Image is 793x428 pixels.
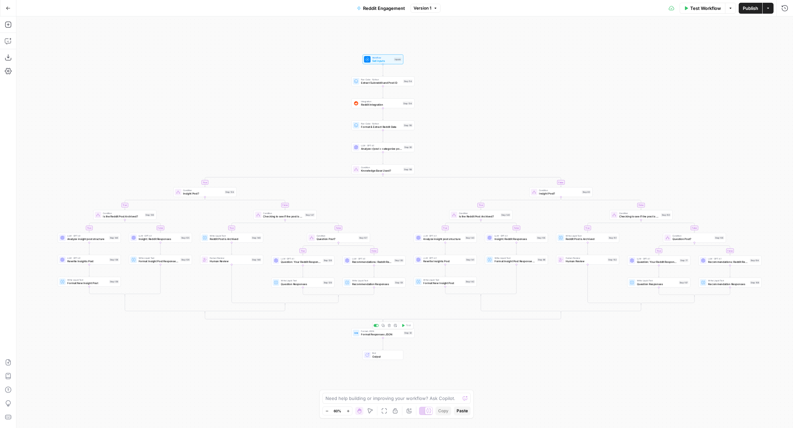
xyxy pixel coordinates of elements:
[382,130,384,142] g: Edge from step_116 to step_90
[361,125,402,129] span: Format & Extract Reddit Data
[708,279,748,282] span: Write Liquid Text
[67,234,107,238] span: LLM · GPT-4.1
[173,187,237,197] div: ConditionInsight Post?Step 124
[465,280,475,284] div: Step 142
[225,190,235,194] div: Step 124
[271,278,334,287] div: Write Liquid TextQuestion ResponsesStep 129
[539,191,580,196] span: Insight Post?
[372,351,400,355] span: End
[353,3,409,14] button: Reddit Engagement
[351,98,415,108] div: IntegrationReddit IntegrationStep 134
[383,174,561,187] g: Edge from step_118 to step_83
[89,220,125,232] g: Edge from step_136 to step_146
[354,101,358,105] img: reddit_icon.png
[465,236,475,240] div: Step 143
[281,260,321,264] span: Question: Your Reddit Responses
[200,233,263,243] div: Write Liquid TextReddit Post is ArchivedStep 149
[680,3,725,14] button: Test Workflow
[317,237,357,241] span: Question Post?
[58,277,121,287] div: Write Liquid TextFormat New Insight PostStep 139
[361,78,402,81] span: Run Code · Python
[361,147,402,151] span: Analyze r/post + categorize post type
[495,234,535,238] span: LLM · GPT-4.1
[539,189,580,192] span: Condition
[414,233,477,243] div: LLM · GPT-4.1Analyze insight post structureStep 143
[323,281,333,284] div: Step 129
[561,197,642,210] g: Edge from step_83 to step_150
[394,259,404,263] div: Step 130
[125,265,161,296] g: Edge from step_126 to step_136-conditional-end
[89,286,125,296] g: Edge from step_139 to step_136-conditional-end
[608,236,617,240] div: Step 151
[58,233,121,243] div: LLM · GPT-4.1Analyze insight post structureStep 146
[89,243,90,255] g: Edge from step_146 to step_138
[582,190,590,194] div: Step 83
[501,213,511,217] div: Step 140
[750,281,760,284] div: Step 108
[271,256,334,266] div: LLM · GPT-4.1Question: Your Reddit ResponsesStep 128
[403,123,413,127] div: Step 116
[210,256,250,260] span: Human Review
[285,296,338,305] g: Edge from step_127-conditional-end to step_147-conditional-end
[445,243,446,255] g: Edge from step_143 to step_141
[419,320,506,329] div: Note
[495,259,535,263] span: Format Insight Post Response + Rewrite
[125,295,205,313] g: Edge from step_136-conditional-end to step_124-conditional-end
[459,212,499,215] span: Condition
[109,236,119,240] div: Step 146
[210,259,250,263] span: Human Review
[672,237,713,241] span: Question Post?
[690,5,721,12] span: Test Workflow
[708,257,748,260] span: LLM · GPT-4.1
[361,332,402,336] span: Format Responses JSON
[659,287,694,297] g: Edge from step_107 to step_103-conditional-end
[485,255,548,265] div: Write Liquid TextFormat Insight Post Response + RewriteStep 86
[204,174,383,187] g: Edge from step_118 to step_124
[619,214,659,218] span: Checking to see if the post is archived
[750,259,760,263] div: Step 104
[205,304,285,313] g: Edge from step_147-conditional-end to step_124-conditional-end
[338,243,375,255] g: Edge from step_127 to step_130
[129,255,192,265] div: Write Liquid TextFormat Insight Post Response + RewriteStep 126
[454,406,471,415] button: Paste
[566,234,606,238] span: Write Liquid Text
[403,102,413,105] div: Step 134
[205,197,286,210] g: Edge from step_124 to step_147
[373,265,375,277] g: Edge from step_130 to step_131
[302,265,304,277] g: Edge from step_128 to step_129
[351,120,415,130] div: Run Code · PythonFormat & Extract Reddit DataStep 116
[627,278,691,287] div: Write Liquid TextQuestion ResponsesStep 107
[403,168,413,171] div: Step 118
[361,144,402,147] span: LLM · GPT-4.1
[361,330,402,333] span: Format JSON
[672,234,713,238] span: Condition
[89,265,90,277] g: Edge from step_138 to step_139
[232,265,285,305] g: Edge from step_148 to step_147-conditional-end
[361,103,401,107] span: Reddit Integration
[637,260,678,264] span: Question: Your Reddit Responses
[352,282,393,286] span: Recommendation Responses
[423,281,463,285] span: Format New Insight Post
[251,258,261,262] div: Step 148
[210,234,250,238] span: Write Liquid Text
[67,278,108,282] span: Write Liquid Text
[556,233,619,243] div: Write Liquid TextReddit Post is ArchivedStep 151
[382,64,384,76] g: Edge from start to step_114
[641,296,694,305] g: Edge from step_103-conditional-end to step_150-conditional-end
[343,278,406,287] div: Write Liquid TextRecommendation ResponsesStep 131
[372,59,392,63] span: Set Inputs
[457,408,468,414] span: Paste
[231,243,233,255] g: Edge from step_149 to step_148
[423,259,464,263] span: Rewrite Insights Post
[587,220,641,232] g: Edge from step_150 to step_151
[495,256,535,260] span: Write Liquid Text
[351,77,415,86] div: Run Code · PythonExtract Subreddit and Post IDStep 114
[694,243,731,255] g: Edge from step_103 to step_104
[251,236,261,240] div: Step 149
[139,259,179,263] span: Format Insight Post Response + Rewrite
[481,265,516,296] g: Edge from step_86 to step_140-conditional-end
[382,86,384,98] g: Edge from step_114 to step_134
[698,256,762,266] div: LLM · GPT-4.1Recommendations: Reddit ResponsesStep 104
[351,350,415,360] div: EndOutput
[406,324,411,327] span: Test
